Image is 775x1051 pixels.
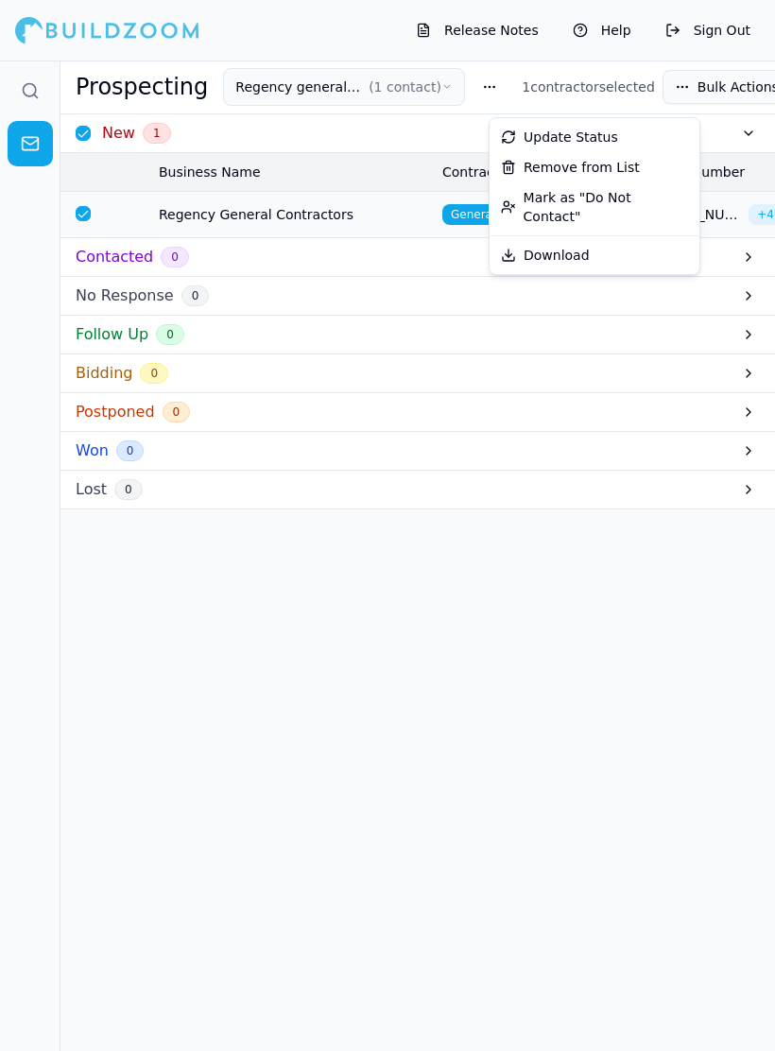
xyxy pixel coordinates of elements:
[163,402,191,422] span: 0
[181,285,210,306] span: 0
[522,78,655,96] span: 1 contractor selected
[442,204,568,225] span: General Contractor
[435,153,639,191] th: Contractor Type
[102,122,135,145] h3: New
[156,324,184,345] span: 0
[656,15,760,45] button: Sign Out
[493,182,696,232] div: Mark as "Do Not Contact"
[161,247,189,267] span: 0
[406,15,548,45] button: Release Notes
[76,478,107,501] h3: Lost
[116,440,145,461] span: 0
[76,284,174,307] h3: No Response
[114,479,143,500] span: 0
[140,363,168,384] span: 0
[76,323,148,346] h3: Follow Up
[76,439,109,462] h3: Won
[76,401,155,423] h3: Postponed
[493,122,696,152] div: Update Status
[159,205,427,224] span: Regency General Contractors
[489,117,700,275] div: Bulk Actions
[76,246,153,268] h3: Contacted
[76,362,132,385] h3: Bidding
[563,15,641,45] button: Help
[143,123,171,144] span: 1
[493,152,696,182] div: Remove from List
[76,72,208,102] h1: Prospecting
[151,153,435,191] th: Business Name
[493,240,696,270] div: Download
